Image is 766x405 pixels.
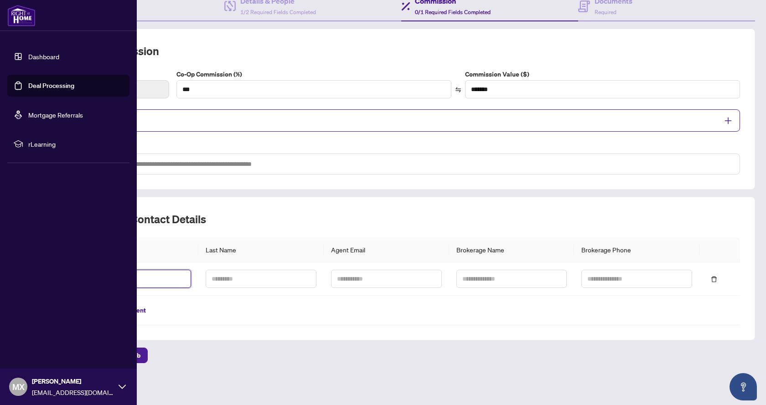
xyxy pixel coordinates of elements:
th: Brokerage Phone [574,237,699,262]
span: 1/2 Required Fields Completed [240,9,316,15]
th: Agent Email [324,237,449,262]
span: plus [724,117,732,125]
label: Commission Value ($) [465,69,740,79]
th: Last Name [198,237,324,262]
span: swap [455,87,461,93]
span: [PERSON_NAME] [32,376,114,386]
img: logo [7,5,36,26]
a: Mortgage Referrals [28,111,83,119]
button: Open asap [730,373,757,400]
span: Required [595,9,616,15]
a: Deal Processing [28,82,74,90]
div: Split Commission [62,109,740,132]
h2: Co-op Commission [62,44,740,58]
label: Commission Notes [62,143,740,153]
span: rLearning [28,139,123,149]
span: 0/1 Required Fields Completed [415,9,491,15]
span: delete [711,276,717,282]
h2: Listing Agent Contact Details [62,212,740,226]
label: Co-Op Commission (%) [176,69,451,79]
span: MX [12,380,25,393]
a: Dashboard [28,52,59,61]
th: Brokerage Name [449,237,574,262]
span: [EMAIL_ADDRESS][DOMAIN_NAME] [32,387,114,397]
